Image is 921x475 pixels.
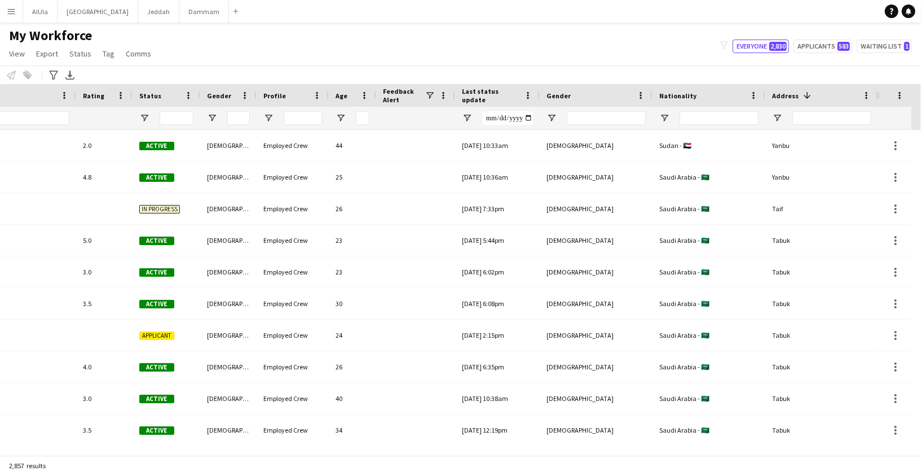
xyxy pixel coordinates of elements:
div: [DATE] 6:35pm [455,351,540,382]
span: [DEMOGRAPHIC_DATA] [547,236,614,245]
span: Taif [772,204,783,213]
div: [DEMOGRAPHIC_DATA] [200,193,257,224]
div: 3.0 [76,383,133,414]
button: Open Filter Menu [772,113,782,123]
div: 5.0 [76,225,133,256]
button: Waiting list1 [857,40,912,53]
span: Active [139,300,174,308]
button: Applicants583 [794,40,852,53]
div: 23 [329,225,376,256]
span: 2,830 [769,42,787,51]
div: [DATE] 5:44pm [455,225,540,256]
app-action-btn: Advanced filters [47,68,60,82]
div: [DEMOGRAPHIC_DATA] [200,225,257,256]
div: [DATE] 10:36am [455,162,540,193]
div: [DEMOGRAPHIC_DATA] [200,288,257,319]
button: Open Filter Menu [659,113,669,123]
span: [DEMOGRAPHIC_DATA] [547,331,614,339]
span: 1 [904,42,910,51]
button: Open Filter Menu [207,113,217,123]
span: Saudi Arabia - 🇸🇦 [659,363,710,371]
div: [DEMOGRAPHIC_DATA] [200,162,257,193]
button: Open Filter Menu [462,113,472,123]
input: Profile Filter Input [284,111,322,125]
div: 26 [329,193,376,224]
span: Profile [263,91,286,100]
span: Tabuk [772,394,790,403]
span: Tag [103,49,114,59]
span: [DEMOGRAPHIC_DATA] [547,426,614,434]
button: Open Filter Menu [263,113,274,123]
input: Age Filter Input [356,111,369,125]
span: Saudi Arabia - 🇸🇦 [659,204,710,213]
span: Active [139,426,174,435]
div: Employed Crew [257,351,329,382]
div: [DEMOGRAPHIC_DATA] [200,415,257,446]
span: Nationality [659,91,697,100]
span: Saudi Arabia - 🇸🇦 [659,299,710,308]
div: [DEMOGRAPHIC_DATA] [200,256,257,287]
span: Active [139,237,174,245]
input: Gender Filter Input [227,111,250,125]
input: Gender Filter Input [567,111,646,125]
app-action-btn: Export XLSX [63,68,77,82]
button: AlUla [23,1,58,23]
span: [DEMOGRAPHIC_DATA] [547,141,614,150]
span: Sudan - 🇸🇩 [659,141,691,150]
span: Tabuk [772,426,790,434]
span: Tabuk [772,299,790,308]
div: Employed Crew [257,383,329,414]
span: My Workforce [9,27,92,44]
span: Tabuk [772,236,790,245]
span: Active [139,173,174,182]
input: Status Filter Input [160,111,193,125]
a: Export [32,46,63,61]
span: Saudi Arabia - 🇸🇦 [659,173,710,181]
a: Comms [121,46,156,61]
span: Gender [207,91,231,100]
button: Dammam [179,1,229,23]
a: Status [65,46,96,61]
span: Tabuk [772,331,790,339]
div: 4.0 [76,351,133,382]
span: [DEMOGRAPHIC_DATA] [547,173,614,181]
div: 3.5 [76,288,133,319]
div: 44 [329,130,376,161]
div: 34 [329,415,376,446]
div: 4.8 [76,162,133,193]
div: 2.0 [76,130,133,161]
div: Employed Crew [257,193,329,224]
div: [DATE] 6:08pm [455,288,540,319]
span: Comms [126,49,151,59]
span: Active [139,142,174,150]
button: Open Filter Menu [139,113,149,123]
span: Yanbu [772,173,790,181]
span: View [9,49,25,59]
div: Employed Crew [257,415,329,446]
div: Employed Crew [257,130,329,161]
div: [DATE] 10:33am [455,130,540,161]
span: Saudi Arabia - 🇸🇦 [659,268,710,276]
button: Open Filter Menu [547,113,557,123]
div: 25 [329,162,376,193]
div: Employed Crew [257,288,329,319]
div: 26 [329,351,376,382]
span: Saudi Arabia - 🇸🇦 [659,426,710,434]
div: [DATE] 12:19pm [455,415,540,446]
span: Status [139,91,161,100]
div: 30 [329,288,376,319]
a: View [5,46,29,61]
span: [DEMOGRAPHIC_DATA] [547,394,614,403]
span: Active [139,268,174,277]
span: [DEMOGRAPHIC_DATA] [547,363,614,371]
div: [DATE] 10:38am [455,383,540,414]
div: [DATE] 2:15pm [455,320,540,351]
span: 583 [838,42,850,51]
span: Yanbu [772,141,790,150]
div: [DEMOGRAPHIC_DATA] [200,351,257,382]
span: Gender [547,91,571,100]
span: Tabuk [772,268,790,276]
input: Last status update Filter Input [482,111,533,125]
div: Employed Crew [257,162,329,193]
span: Status [69,49,91,59]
